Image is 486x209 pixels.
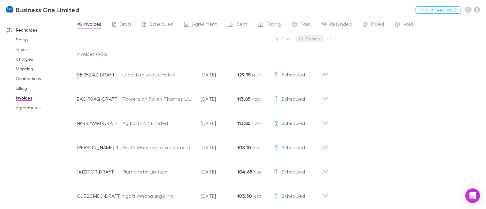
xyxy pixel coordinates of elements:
span: NZD [254,170,262,174]
p: NKBR2WIM-DRAFT [77,120,122,127]
strong: 129.95 [237,72,251,78]
span: Paid [301,21,310,29]
strong: 113.85 [237,96,251,102]
span: Refunded [330,21,352,29]
img: Business One Limited's Logo [6,6,13,13]
p: 1A1ZITGP-DRAFT [77,168,122,175]
p: [DATE] [201,192,237,200]
span: NZD [252,121,260,126]
span: NZD [252,97,260,102]
a: Business One Limited [2,2,83,17]
span: Draft [120,21,132,29]
span: Sent [237,21,247,29]
div: Plumbnetix Limited [122,168,195,175]
span: Scheduled [150,21,173,29]
span: Paying [267,21,281,29]
a: Agreements [10,103,81,113]
strong: 113.85 [237,120,251,126]
p: [DATE] [201,120,237,127]
p: [DATE] [201,144,237,151]
span: Scheduled [282,193,305,199]
a: Setup [10,35,81,45]
div: Open Intercom Messenger [465,188,480,203]
a: Imports [10,45,81,54]
p: XEI9FZ4Z-DRAFT [77,71,122,78]
p: [DATE] [201,71,237,78]
span: Scheduled [282,72,305,77]
div: Ngati Whanaunga Inc [122,192,195,200]
a: Recharges [1,25,81,35]
button: Got Feedback? [416,6,460,14]
span: Failed [371,21,384,29]
div: [PERSON_NAME]-1253Hei O Wharekaho Settlement Trust[DATE]108.10 NZDScheduled [72,133,334,157]
div: Hei O Wharekaho Settlement Trust [122,144,195,151]
h3: Business One Limited [16,6,79,13]
span: Scheduled [282,96,305,102]
a: Charges [10,54,81,64]
span: NZD [253,194,262,199]
a: Mapping [10,64,81,74]
div: XEI9FZ4Z-DRAFTLocal Logistics Limited[DATE]129.95 NZDScheduled [72,60,334,84]
div: NKBR2WIM-DRAFTAg Parts NZ Limited[DATE]113.85 NZDScheduled [72,109,334,133]
strong: 104.65 [237,169,252,175]
span: All invoices [77,21,101,29]
button: Search [296,35,324,42]
p: BACIR0XQ-DRAFT [77,95,122,103]
p: [PERSON_NAME]-1253 [77,144,122,151]
div: 1A1ZITGP-DRAFTPlumbnetix Limited[DATE]104.65 NZDScheduled [72,157,334,181]
p: [DATE] [201,168,237,175]
strong: 108.10 [237,144,251,150]
a: Connections [10,74,81,83]
a: Invoices [10,93,81,103]
a: Billing [10,83,81,93]
div: Flowers on Pollen Thames Limited [122,95,195,103]
button: Filter [272,35,295,42]
div: Local Logistics Limited [122,71,195,78]
div: Ag Parts NZ Limited [122,120,195,127]
span: Scheduled [282,169,305,174]
div: CU52CMEC-DRAFTNgati Whanaunga Inc[DATE]103.50 NZDScheduled [72,181,334,206]
span: Scheduled [282,120,305,126]
div: BACIR0XQ-DRAFTFlowers on Pollen Thames Limited[DATE]113.85 NZDScheduled [72,84,334,109]
p: CU52CMEC-DRAFT [77,192,122,200]
span: Scheduled [282,144,305,150]
span: Void [403,21,413,29]
p: [DATE] [201,95,237,103]
strong: 103.50 [237,193,252,199]
span: Agreement [192,21,217,29]
span: NZD [252,73,260,77]
span: NZD [252,146,261,150]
